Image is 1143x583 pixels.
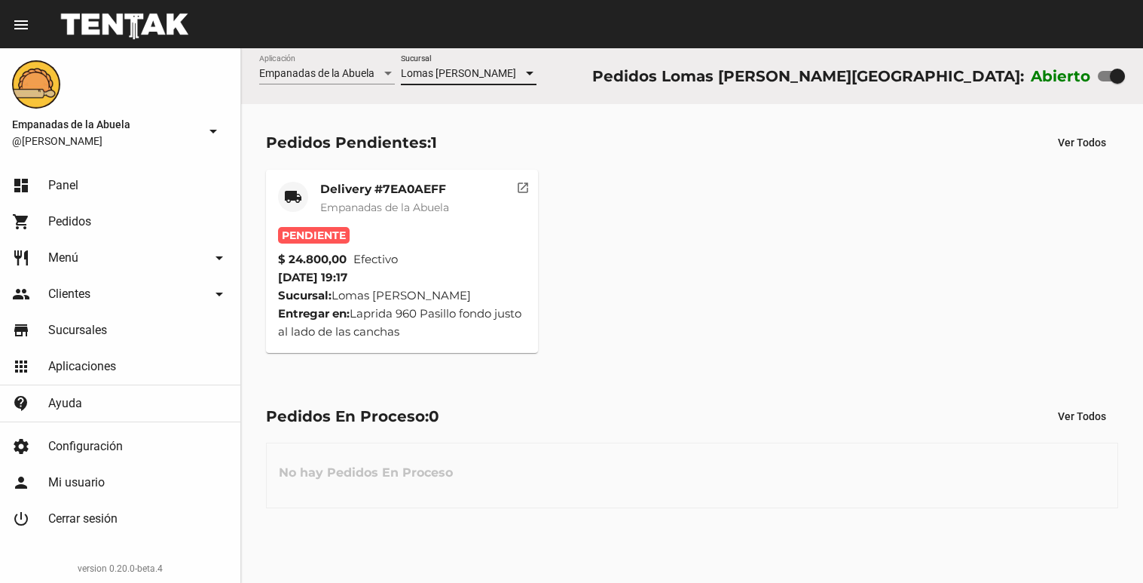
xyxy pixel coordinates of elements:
[278,306,350,321] strong: Entregar en:
[1080,523,1128,568] iframe: chat widget
[1046,129,1118,156] button: Ver Todos
[320,201,449,214] span: Empanadas de la Abuela
[278,250,347,268] strong: $ 24.800,00
[12,60,60,109] img: f0136945-ed32-4f7c-91e3-a375bc4bb2c5.png
[1058,137,1106,149] span: Ver Todos
[278,227,350,244] span: Pendiente
[278,288,332,302] strong: Sucursal:
[12,285,30,303] mat-icon: people
[267,450,465,496] h3: No hay Pedidos En Proceso
[204,122,222,140] mat-icon: arrow_drop_down
[516,179,530,192] mat-icon: open_in_new
[12,176,30,195] mat-icon: dashboard
[320,182,449,197] mat-card-title: Delivery #7EA0AEFF
[12,394,30,413] mat-icon: contact_support
[210,249,228,267] mat-icon: arrow_drop_down
[431,133,437,152] span: 1
[278,287,526,305] div: Lomas [PERSON_NAME]
[1058,410,1106,422] span: Ver Todos
[278,305,526,341] div: Laprida 960 Pasillo fondo justo al lado de las canchas
[266,130,437,155] div: Pedidos Pendientes:
[12,213,30,231] mat-icon: shopping_cart
[259,67,374,79] span: Empanadas de la Abuela
[592,64,1024,88] div: Pedidos Lomas [PERSON_NAME][GEOGRAPHIC_DATA]:
[12,437,30,456] mat-icon: settings
[284,188,302,206] mat-icon: local_shipping
[48,475,105,490] span: Mi usuario
[12,510,30,528] mat-icon: power_settings_new
[353,250,398,268] span: Efectivo
[48,323,107,338] span: Sucursales
[278,270,347,284] span: [DATE] 19:17
[401,67,516,79] span: Lomas [PERSON_NAME]
[12,16,30,34] mat-icon: menu
[12,321,30,339] mat-icon: store
[1046,403,1118,430] button: Ver Todos
[48,178,78,193] span: Panel
[48,359,116,374] span: Aplicaciones
[48,214,91,229] span: Pedidos
[48,287,90,302] span: Clientes
[12,133,198,149] span: @[PERSON_NAME]
[48,511,118,526] span: Cerrar sesión
[266,404,439,428] div: Pedidos En Proceso:
[210,285,228,303] mat-icon: arrow_drop_down
[12,561,228,576] div: version 0.20.0-beta.4
[12,474,30,492] mat-icon: person
[12,357,30,376] mat-icon: apps
[48,439,123,454] span: Configuración
[1031,64,1091,88] label: Abierto
[48,250,78,265] span: Menú
[48,396,82,411] span: Ayuda
[12,249,30,267] mat-icon: restaurant
[429,407,439,425] span: 0
[12,115,198,133] span: Empanadas de la Abuela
